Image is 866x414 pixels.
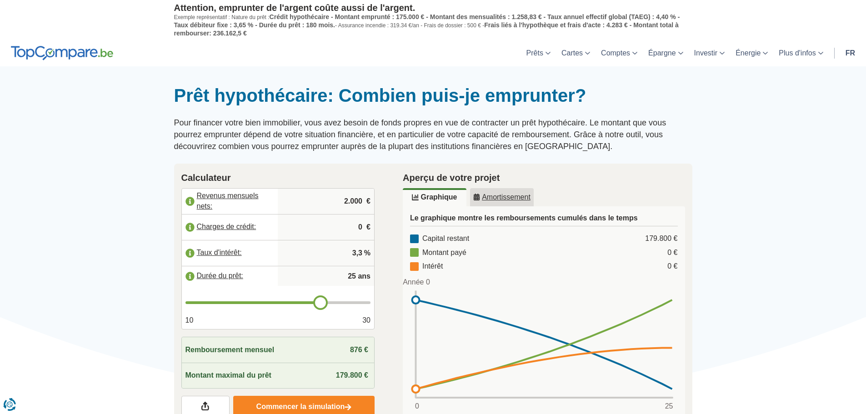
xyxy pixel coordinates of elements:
[410,214,678,226] h3: Le graphique montre les remboursements cumulés dans le temps
[410,261,443,272] div: Intérêt
[410,234,469,244] div: Capital restant
[665,401,673,412] span: 25
[362,315,370,326] span: 30
[366,196,370,207] span: €
[521,40,556,66] a: Prêts
[730,40,773,66] a: Énergie
[336,371,368,379] span: 179.800 €
[181,171,375,185] h2: Calculateur
[645,234,677,244] div: 179.800 €
[412,194,457,201] u: Graphique
[415,401,419,412] span: 0
[174,13,692,37] p: Exemple représentatif : Nature du prêt : - Assurance incendie : 319.34 €/an - Frais de dossier : ...
[556,40,596,66] a: Cartes
[182,266,278,286] label: Durée du prêt:
[410,248,466,258] div: Montant payé
[643,40,689,66] a: Épargne
[281,215,370,239] input: |
[667,261,677,272] div: 0 €
[840,40,861,66] a: fr
[403,171,685,185] h2: Aperçu de votre projet
[185,345,275,355] span: Remboursement mensuel
[11,46,113,60] img: TopCompare
[174,13,680,29] span: Crédit hypothécaire - Montant emprunté : 175.000 € - Montant des mensualités : 1.258,83 € - Taux ...
[185,370,271,381] span: Montant maximal du prêt
[174,2,692,13] p: Attention, emprunter de l'argent coûte aussi de l'argent.
[596,40,643,66] a: Comptes
[667,248,677,258] div: 0 €
[281,241,370,265] input: |
[366,222,370,233] span: €
[174,85,692,106] h1: Prêt hypothécaire: Combien puis-je emprunter?
[174,117,692,152] p: Pour financer votre bien immobilier, vous avez besoin de fonds propres en vue de contracter un pr...
[689,40,731,66] a: Investir
[473,194,531,201] u: Amortissement
[345,404,351,411] img: Commencer la simulation
[773,40,828,66] a: Plus d'infos
[182,243,278,263] label: Taux d'intérêt:
[281,189,370,214] input: |
[182,217,278,237] label: Charges de crédit:
[350,346,368,354] span: 876 €
[174,21,679,37] span: Frais liés à l'hypothèque et frais d'acte : 4.283 € - Montant total à rembourser: 236.162,5 €
[364,248,370,259] span: %
[182,191,278,211] label: Revenus mensuels nets:
[185,315,194,326] span: 10
[358,271,370,282] span: ans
